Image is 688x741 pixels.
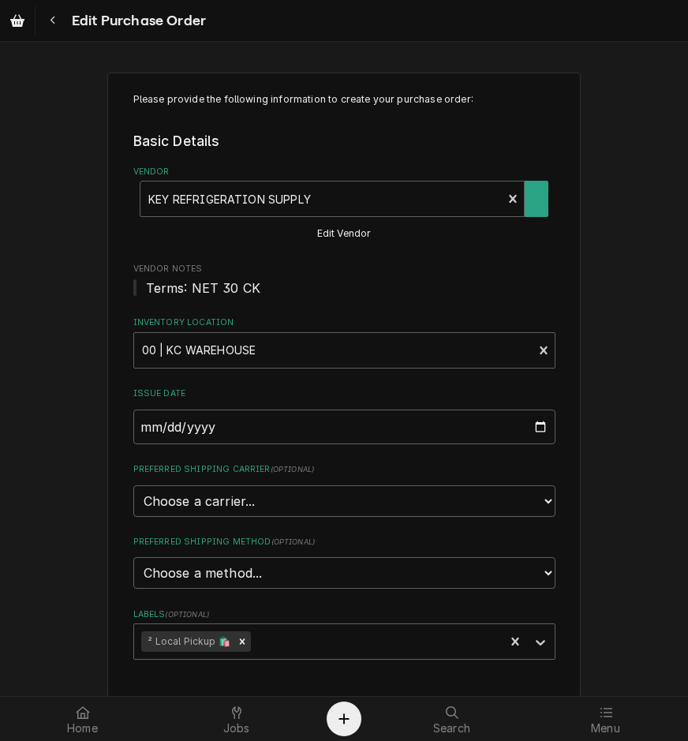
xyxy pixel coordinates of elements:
input: yyyy-mm-dd [133,410,555,444]
label: Inventory Location [133,316,555,329]
a: Go to Purchase Orders [3,6,32,35]
div: Remove ² Local Pickup 🛍️ [234,631,251,652]
span: Jobs [223,722,250,735]
div: Vendor Notes [133,263,555,297]
span: Terms: NET 30 CK [146,280,261,296]
a: Menu [529,700,682,738]
button: Edit Vendor [315,224,374,244]
div: Vendor [133,166,555,244]
button: Create Object [327,702,361,736]
span: Search [433,722,470,735]
span: Edit Purchase Order [67,10,206,32]
legend: Order Details [133,693,555,713]
span: Home [67,722,98,735]
label: Preferred Shipping Carrier [133,463,555,476]
div: Inventory Location [133,316,555,368]
label: Issue Date [133,387,555,400]
span: ( optional ) [271,537,316,546]
legend: Basic Details [133,131,555,152]
label: Vendor [133,166,555,178]
span: Vendor Notes [133,263,555,275]
span: ( optional ) [165,610,209,619]
div: Preferred Shipping Carrier [133,463,555,516]
div: Labels [133,608,555,660]
span: Menu [591,722,620,735]
button: Create New Vendor [525,181,548,217]
a: Search [376,700,528,738]
a: Jobs [160,700,312,738]
a: Home [6,700,159,738]
button: Navigate back [39,6,67,35]
span: ( optional ) [271,465,315,473]
p: Please provide the following information to create your purchase order: [133,92,555,107]
label: Preferred Shipping Method [133,536,555,548]
label: Labels [133,608,555,621]
span: Vendor Notes [133,279,555,298]
div: Issue Date [133,387,555,443]
div: ² Local Pickup 🛍️ [141,631,234,652]
div: Preferred Shipping Method [133,536,555,589]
